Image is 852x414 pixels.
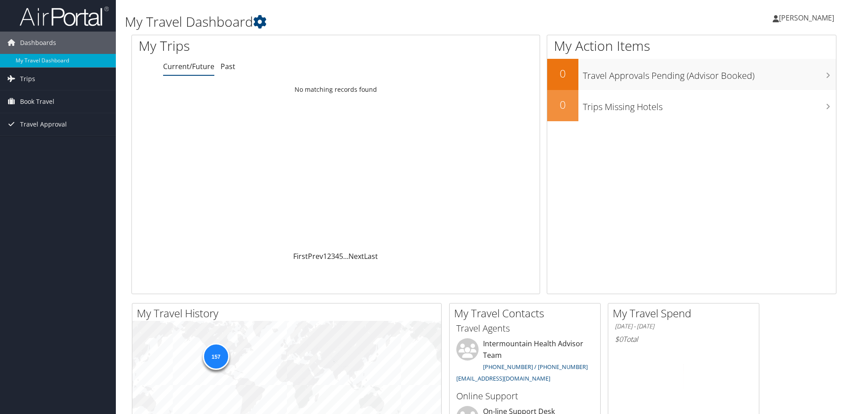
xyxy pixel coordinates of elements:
[547,90,836,121] a: 0Trips Missing Hotels
[773,4,843,31] a: [PERSON_NAME]
[613,306,759,321] h2: My Travel Spend
[221,61,235,71] a: Past
[323,251,327,261] a: 1
[20,113,67,135] span: Travel Approval
[343,251,348,261] span: …
[339,251,343,261] a: 5
[137,306,441,321] h2: My Travel History
[20,68,35,90] span: Trips
[293,251,308,261] a: First
[456,322,594,335] h3: Travel Agents
[163,61,214,71] a: Current/Future
[547,59,836,90] a: 0Travel Approvals Pending (Advisor Booked)
[547,66,578,81] h2: 0
[454,306,600,321] h2: My Travel Contacts
[452,338,598,386] li: Intermountain Health Advisor Team
[483,363,588,371] a: [PHONE_NUMBER] / [PHONE_NUMBER]
[202,343,229,370] div: 157
[20,90,54,113] span: Book Travel
[615,334,752,344] h6: Total
[20,32,56,54] span: Dashboards
[327,251,331,261] a: 2
[364,251,378,261] a: Last
[335,251,339,261] a: 4
[132,82,540,98] td: No matching records found
[331,251,335,261] a: 3
[456,374,550,382] a: [EMAIL_ADDRESS][DOMAIN_NAME]
[615,334,623,344] span: $0
[20,6,109,27] img: airportal-logo.png
[456,390,594,402] h3: Online Support
[125,12,604,31] h1: My Travel Dashboard
[348,251,364,261] a: Next
[583,65,836,82] h3: Travel Approvals Pending (Advisor Booked)
[615,322,752,331] h6: [DATE] - [DATE]
[308,251,323,261] a: Prev
[779,13,834,23] span: [PERSON_NAME]
[547,97,578,112] h2: 0
[547,37,836,55] h1: My Action Items
[583,96,836,113] h3: Trips Missing Hotels
[139,37,363,55] h1: My Trips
